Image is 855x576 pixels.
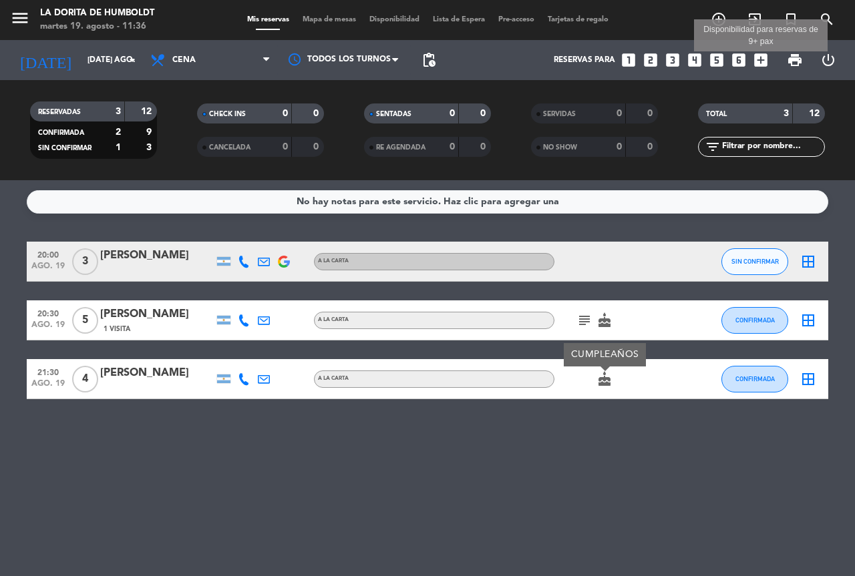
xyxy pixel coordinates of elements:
[480,142,488,152] strong: 0
[146,127,154,137] strong: 9
[731,258,779,265] span: SIN CONFIRMAR
[686,51,703,69] i: looks_4
[596,312,613,328] i: cake
[100,364,214,382] div: [PERSON_NAME]
[721,307,788,334] button: CONFIRMADA
[708,51,725,69] i: looks_5
[596,371,613,387] i: cake
[209,144,250,151] span: CANCELADA
[72,248,98,275] span: 3
[480,109,488,118] strong: 0
[38,129,84,136] span: CONFIRMADA
[812,40,845,80] div: LOG OUT
[313,142,321,152] strong: 0
[146,143,154,152] strong: 3
[450,109,455,118] strong: 0
[784,109,789,118] strong: 3
[283,142,288,152] strong: 0
[426,16,492,23] span: Lista de Espera
[787,52,803,68] span: print
[820,52,836,68] i: power_settings_new
[647,109,655,118] strong: 0
[642,51,659,69] i: looks_two
[809,109,822,118] strong: 12
[10,45,81,75] i: [DATE]
[100,306,214,323] div: [PERSON_NAME]
[116,127,121,137] strong: 2
[297,194,559,210] div: No hay notas para este servicio. Haz clic para agregar una
[100,247,214,264] div: [PERSON_NAME]
[318,258,349,264] span: A LA CARTA
[747,11,763,27] i: exit_to_app
[38,145,92,152] span: SIN CONFIRMAR
[278,256,290,268] img: google-logo.png
[141,107,154,116] strong: 12
[647,142,655,152] strong: 0
[721,366,788,392] button: CONFIRMADA
[10,8,30,28] i: menu
[209,111,246,117] span: CHECK INS
[721,248,788,275] button: SIN CONFIRMAR
[31,320,65,336] span: ago. 19
[296,16,363,23] span: Mapa de mesas
[31,379,65,394] span: ago. 19
[116,143,121,152] strong: 1
[783,11,799,27] i: turned_in_not
[40,7,154,20] div: La Dorita de Humboldt
[283,109,288,118] strong: 0
[576,312,592,328] i: subject
[541,16,615,23] span: Tarjetas de regalo
[421,52,437,68] span: pending_actions
[819,11,835,27] i: search
[617,142,622,152] strong: 0
[450,142,455,152] strong: 0
[800,254,816,270] i: border_all
[543,144,577,151] span: NO SHOW
[617,109,622,118] strong: 0
[800,312,816,328] i: border_all
[318,317,349,322] span: A LA CARTA
[240,16,296,23] span: Mis reservas
[116,107,121,116] strong: 3
[543,111,576,117] span: SERVIDAS
[172,55,196,65] span: Cena
[730,51,747,69] i: looks_6
[554,55,615,65] span: Reservas para
[620,51,637,69] i: looks_one
[705,139,721,155] i: filter_list
[721,139,824,154] input: Filtrar por nombre...
[564,343,646,366] div: CUMPLEAÑOS
[752,51,769,69] i: add_box
[40,20,154,33] div: martes 19. agosto - 11:36
[800,371,816,387] i: border_all
[31,305,65,320] span: 20:30
[10,8,30,33] button: menu
[376,111,411,117] span: SENTADAS
[124,52,140,68] i: arrow_drop_down
[735,316,775,324] span: CONFIRMADA
[735,375,775,382] span: CONFIRMADA
[31,364,65,379] span: 21:30
[376,144,425,151] span: RE AGENDADA
[72,366,98,392] span: 4
[664,51,681,69] i: looks_3
[492,16,541,23] span: Pre-acceso
[706,111,727,117] span: TOTAL
[104,324,130,334] span: 1 Visita
[318,376,349,381] span: A LA CARTA
[38,109,81,115] span: RESERVADAS
[711,11,727,27] i: add_circle_outline
[31,262,65,277] span: ago. 19
[694,23,828,48] div: Disponibilidad para reservas de 9+ pax
[72,307,98,334] span: 5
[363,16,426,23] span: Disponibilidad
[313,109,321,118] strong: 0
[31,246,65,262] span: 20:00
